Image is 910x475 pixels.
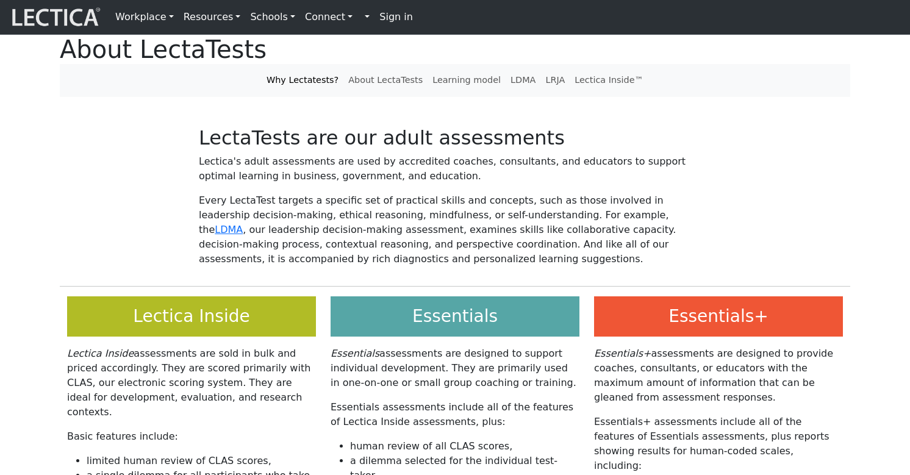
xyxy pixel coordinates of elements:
[540,69,570,92] a: LRJA
[60,35,850,64] h1: About LectaTests
[594,348,651,359] i: Essentials+
[9,5,101,29] img: lecticalive
[67,296,316,337] h3: Lectica Inside
[300,5,357,29] a: Connect
[331,400,579,429] p: Essentials assessments include all of the features of Lectica Inside assessments, plus:
[199,126,711,149] h2: LectaTests are our adult assessments
[110,5,179,29] a: Workplace
[67,429,316,444] p: Basic features include:
[331,296,579,337] h3: Essentials
[245,5,300,29] a: Schools
[379,11,413,23] strong: Sign in
[67,348,134,359] i: Lectica Inside
[570,69,648,92] a: Lectica Inside™
[67,346,316,420] p: assessments are sold in bulk and priced accordingly. They are scored primarily with CLAS, our ele...
[594,346,843,405] p: assessments are designed to provide coaches, consultants, or educators with the maximum amount of...
[594,296,843,337] h3: Essentials+
[506,69,540,92] a: LDMA
[594,415,843,473] p: Essentials+ assessments include all of the features of Essentials assessments, plus reports showi...
[428,69,506,92] a: Learning model
[87,454,316,468] li: limited human review of CLAS scores,
[350,439,579,454] li: human review of all CLAS scores,
[374,5,418,29] a: Sign in
[331,348,379,359] i: Essentials
[343,69,428,92] a: About LectaTests
[262,69,343,92] a: Why Lectatests?
[179,5,246,29] a: Resources
[199,154,711,184] p: Lectica's adult assessments are used by accredited coaches, consultants, and educators to support...
[331,346,579,390] p: assessments are designed to support individual development. They are primarily used in one-on-one...
[215,224,243,235] a: LDMA
[199,193,711,266] p: Every LectaTest targets a specific set of practical skills and concepts, such as those involved i...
